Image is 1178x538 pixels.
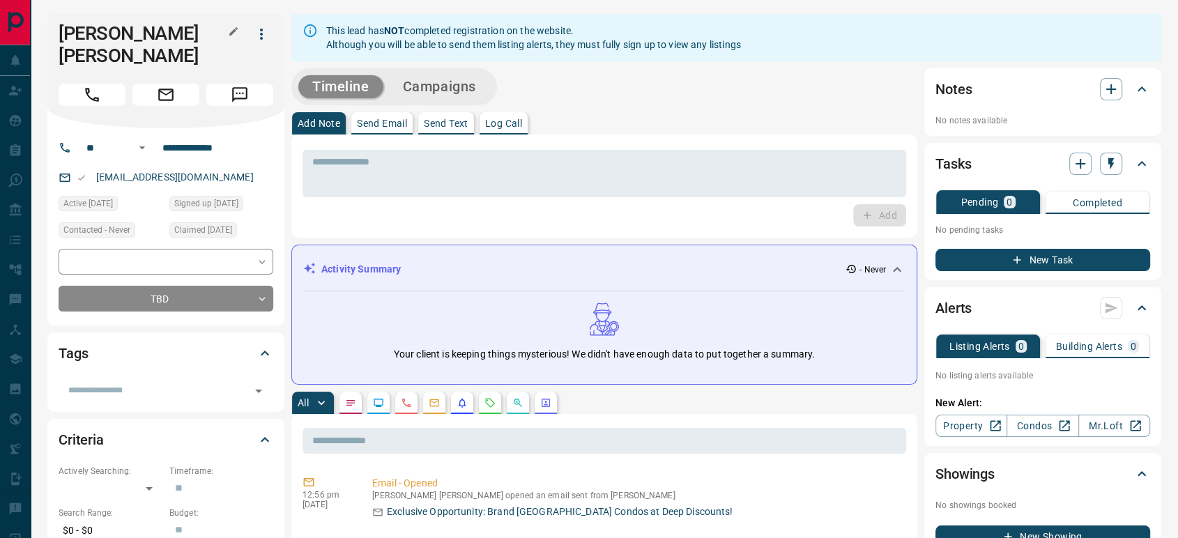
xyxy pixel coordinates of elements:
p: Actively Searching: [59,465,162,477]
span: Active [DATE] [63,197,113,210]
div: Tags [59,337,273,370]
p: Add Note [298,118,340,128]
div: TBD [59,286,273,312]
button: Campaigns [389,75,490,98]
button: Open [134,139,151,156]
span: Message [206,84,273,106]
svg: Emails [429,397,440,408]
svg: Calls [401,397,412,408]
p: Activity Summary [321,262,401,277]
span: Call [59,84,125,106]
button: Open [249,381,268,401]
p: No notes available [935,114,1150,127]
h2: Showings [935,463,995,485]
p: 0 [1131,341,1136,351]
p: 12:56 pm [303,490,351,500]
p: [DATE] [303,500,351,509]
strong: NOT [384,25,404,36]
svg: Agent Actions [540,397,551,408]
p: No showings booked [935,499,1150,512]
p: Search Range: [59,507,162,519]
p: Your client is keeping things mysterious! We didn't have enough data to put together a summary. [394,347,815,362]
span: Email [132,84,199,106]
div: This lead has completed registration on the website. Although you will be able to send them listi... [326,18,741,57]
p: Exclusive Opportunity: Brand [GEOGRAPHIC_DATA] Condos at Deep Discounts! [387,505,733,519]
span: Signed up [DATE] [174,197,238,210]
p: 0 [1018,341,1024,351]
div: Thu May 02 2024 [59,196,162,215]
h2: Tags [59,342,88,364]
p: Building Alerts [1056,341,1122,351]
p: No listing alerts available [935,369,1150,382]
p: All [298,398,309,408]
p: [PERSON_NAME] [PERSON_NAME] opened an email sent from [PERSON_NAME] [372,491,901,500]
h2: Tasks [935,153,971,175]
a: Mr.Loft [1078,415,1150,437]
div: Showings [935,457,1150,491]
p: New Alert: [935,396,1150,410]
p: Send Text [424,118,468,128]
svg: Requests [484,397,496,408]
svg: Lead Browsing Activity [373,397,384,408]
svg: Notes [345,397,356,408]
p: Budget: [169,507,273,519]
svg: Opportunities [512,397,523,408]
p: Email - Opened [372,476,901,491]
h2: Notes [935,78,972,100]
svg: Email Valid [77,173,86,183]
div: Criteria [59,423,273,456]
div: Alerts [935,291,1150,325]
p: Listing Alerts [949,341,1010,351]
span: Contacted - Never [63,223,130,237]
div: Notes [935,72,1150,106]
h1: [PERSON_NAME] [PERSON_NAME] [59,22,229,67]
p: Pending [961,197,998,207]
a: Property [935,415,1007,437]
svg: Listing Alerts [457,397,468,408]
p: - Never [859,263,886,276]
div: Tasks [935,147,1150,180]
p: Send Email [357,118,407,128]
span: Claimed [DATE] [174,223,232,237]
div: Activity Summary- Never [303,256,905,282]
div: Thu May 02 2024 [169,222,273,242]
p: Completed [1073,198,1122,208]
h2: Criteria [59,429,104,451]
button: New Task [935,249,1150,271]
p: Log Call [485,118,522,128]
div: Thu May 02 2024 [169,196,273,215]
button: Timeline [298,75,383,98]
a: [EMAIL_ADDRESS][DOMAIN_NAME] [96,171,254,183]
p: Timeframe: [169,465,273,477]
p: No pending tasks [935,220,1150,240]
a: Condos [1007,415,1078,437]
h2: Alerts [935,297,972,319]
p: 0 [1007,197,1012,207]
